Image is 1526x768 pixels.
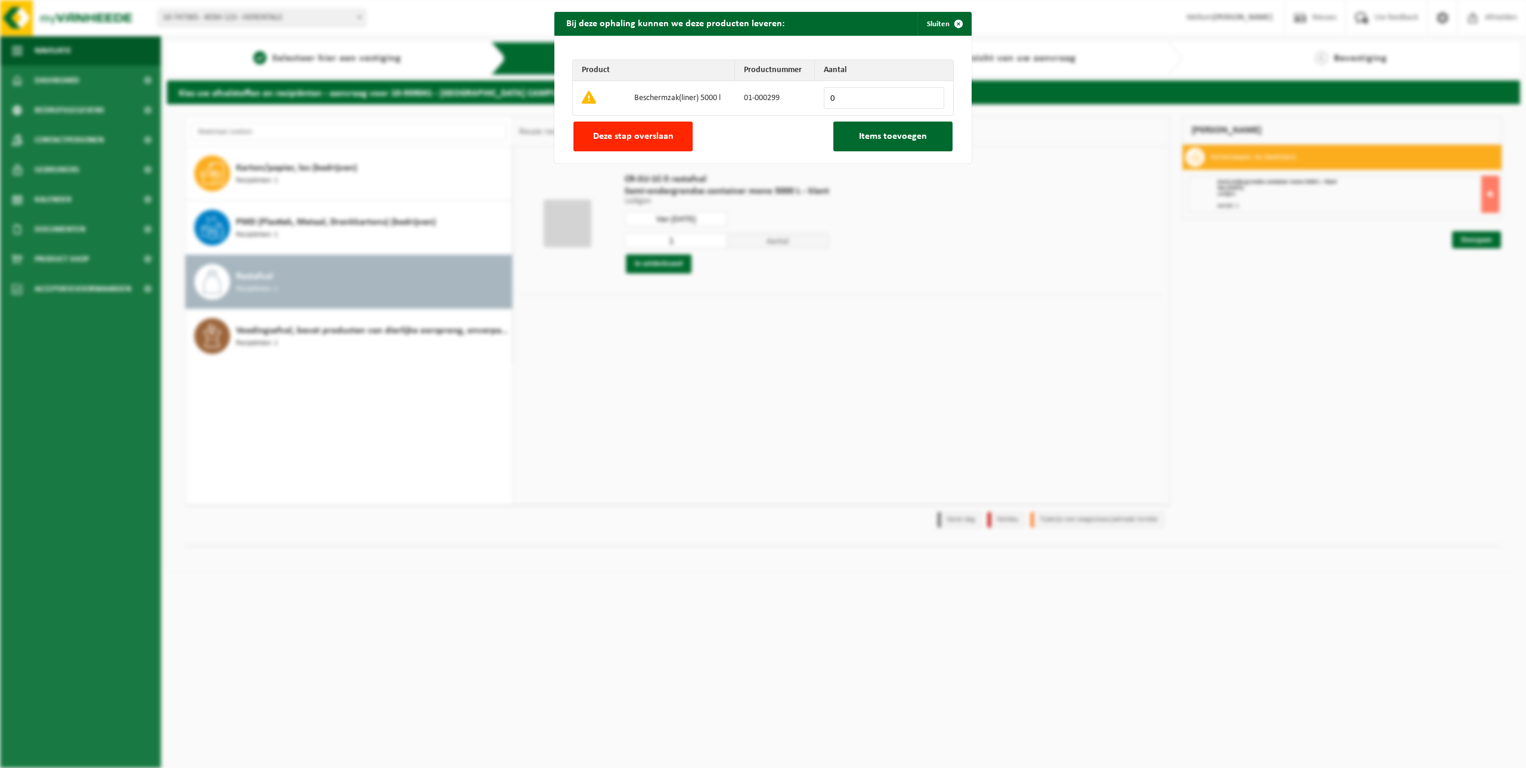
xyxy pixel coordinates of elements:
[554,12,796,35] h2: Bij deze ophaling kunnen we deze producten leveren:
[573,122,693,151] button: Deze stap overslaan
[917,12,970,36] button: Sluiten
[833,122,953,151] button: Items toevoegen
[625,81,735,115] td: Beschermzak(liner) 5000 l
[593,132,674,141] span: Deze stap overslaan
[735,81,815,115] td: 01-000299
[815,60,953,81] th: Aantal
[859,132,927,141] span: Items toevoegen
[573,60,735,81] th: Product
[735,60,815,81] th: Productnummer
